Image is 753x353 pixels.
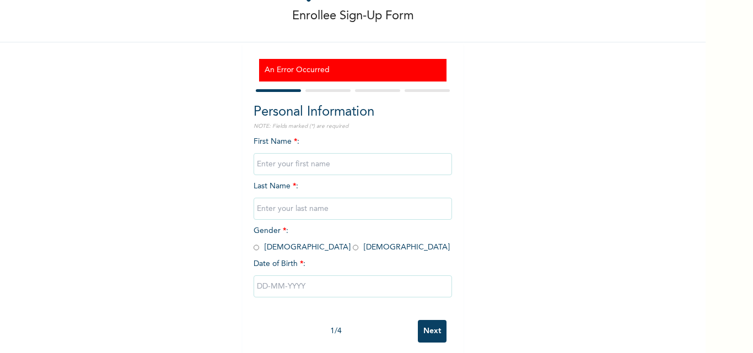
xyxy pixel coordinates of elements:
span: First Name : [254,138,452,168]
span: Date of Birth : [254,258,305,270]
span: Last Name : [254,182,452,213]
div: 1 / 4 [254,325,418,337]
h2: Personal Information [254,102,452,122]
p: Enrollee Sign-Up Form [292,7,414,25]
input: Enter your last name [254,198,452,220]
input: Next [418,320,447,343]
input: Enter your first name [254,153,452,175]
h3: An Error Occurred [265,64,441,76]
input: DD-MM-YYYY [254,275,452,297]
span: Gender : [DEMOGRAPHIC_DATA] [DEMOGRAPHIC_DATA] [254,227,450,251]
p: NOTE: Fields marked (*) are required [254,122,452,131]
